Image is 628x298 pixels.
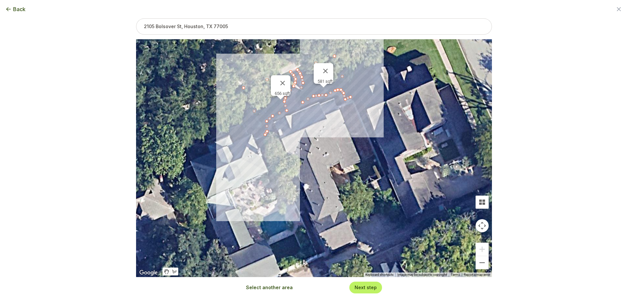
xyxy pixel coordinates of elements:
[451,273,460,276] a: Terms (opens in new tab)
[138,269,159,277] img: Google
[318,79,333,84] div: 581 sqft
[365,272,393,277] button: Keyboard shortcuts
[397,273,447,276] span: Image may be subject to copyright
[163,268,170,275] button: Stop drawing
[275,75,290,91] button: Close
[13,5,26,13] span: Back
[5,5,26,13] button: Back
[476,256,489,269] button: Zoom out
[355,284,377,290] button: Next step
[136,18,492,35] input: 2105 Bolsover St, Houston, TX 77005
[476,196,489,209] button: Tilt map
[318,63,333,79] button: Close
[170,268,178,275] button: Draw a shape
[138,269,159,277] a: Open this area in Google Maps (opens a new window)
[275,91,290,96] div: 656 sqft
[464,273,490,276] a: Report a map error
[476,243,489,256] button: Zoom in
[476,219,489,232] button: Map camera controls
[246,284,293,291] button: Select another area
